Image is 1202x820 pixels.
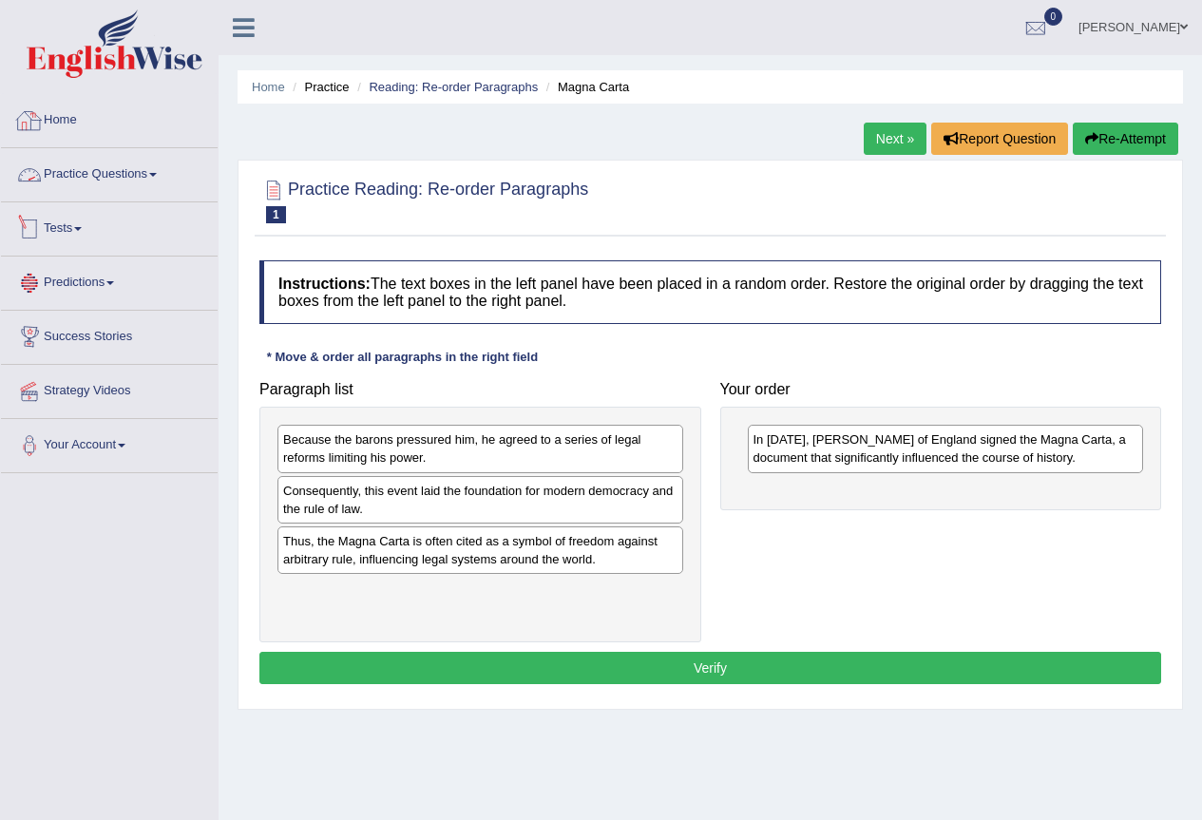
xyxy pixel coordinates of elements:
[266,206,286,223] span: 1
[1,257,218,304] a: Predictions
[1,365,218,412] a: Strategy Videos
[288,78,349,96] li: Practice
[864,123,926,155] a: Next »
[748,425,1144,472] div: In [DATE], [PERSON_NAME] of England signed the Magna Carta, a document that significantly influen...
[931,123,1068,155] button: Report Question
[1,311,218,358] a: Success Stories
[252,80,285,94] a: Home
[369,80,538,94] a: Reading: Re-order Paragraphs
[720,381,1162,398] h4: Your order
[259,652,1161,684] button: Verify
[278,276,371,292] b: Instructions:
[1044,8,1063,26] span: 0
[259,348,545,366] div: * Move & order all paragraphs in the right field
[259,260,1161,324] h4: The text boxes in the left panel have been placed in a random order. Restore the original order b...
[542,78,629,96] li: Magna Carta
[259,381,701,398] h4: Paragraph list
[1,148,218,196] a: Practice Questions
[1,202,218,250] a: Tests
[1073,123,1178,155] button: Re-Attempt
[277,526,683,574] div: Thus, the Magna Carta is often cited as a symbol of freedom against arbitrary rule, influencing l...
[1,419,218,467] a: Your Account
[277,476,683,524] div: Consequently, this event laid the foundation for modern democracy and the rule of law.
[259,176,588,223] h2: Practice Reading: Re-order Paragraphs
[277,425,683,472] div: Because the barons pressured him, he agreed to a series of legal reforms limiting his power.
[1,94,218,142] a: Home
